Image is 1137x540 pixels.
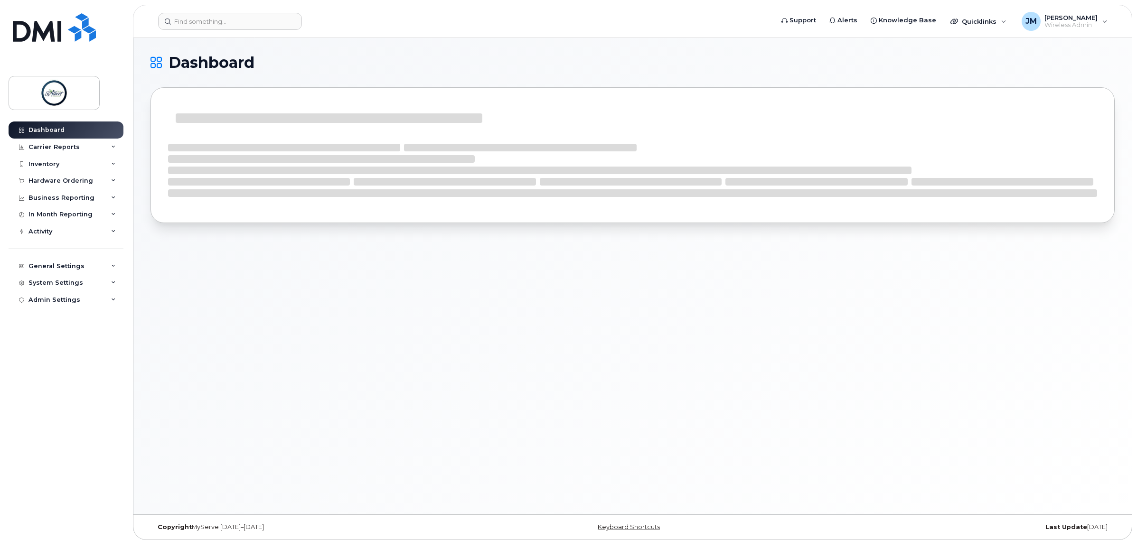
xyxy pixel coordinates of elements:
strong: Last Update [1045,523,1087,531]
div: [DATE] [793,523,1115,531]
a: Keyboard Shortcuts [598,523,660,531]
strong: Copyright [158,523,192,531]
span: Dashboard [169,56,254,70]
div: MyServe [DATE]–[DATE] [150,523,472,531]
